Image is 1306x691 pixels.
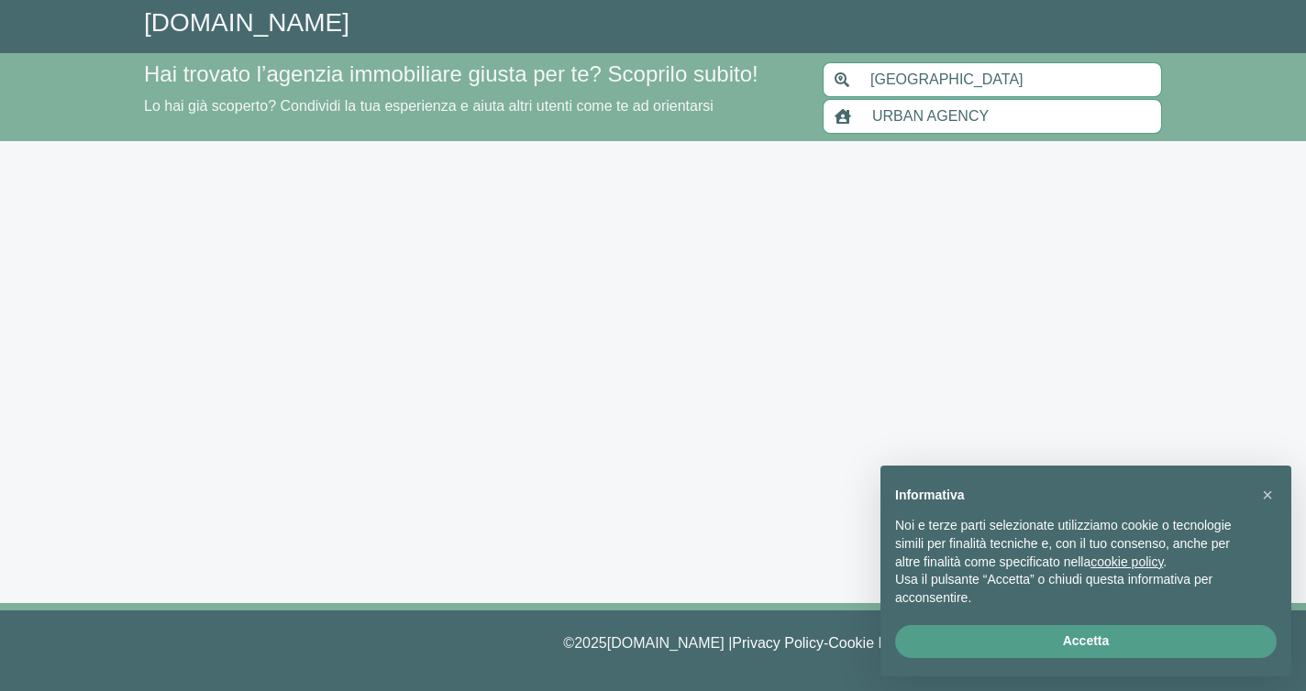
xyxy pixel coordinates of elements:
p: Lo hai già scoperto? Condividi la tua esperienza e aiuta altri utenti come te ad orientarsi [144,95,801,117]
h4: Hai trovato l’agenzia immobiliare giusta per te? Scoprilo subito! [144,61,801,88]
button: Accetta [895,625,1277,658]
a: [DOMAIN_NAME] [144,8,349,37]
span: × [1262,485,1273,505]
p: Usa il pulsante “Accetta” o chiudi questa informativa per acconsentire. [895,571,1247,607]
p: Noi e terze parti selezionate utilizziamo cookie o tecnologie simili per finalità tecniche e, con... [895,517,1247,571]
input: Inserisci nome agenzia immobiliare [861,99,1162,134]
a: cookie policy - il link si apre in una nuova scheda [1090,554,1163,569]
p: © 2025 [DOMAIN_NAME] | - - | [144,632,1162,654]
h2: Informativa [895,488,1247,503]
a: Privacy Policy [732,635,824,651]
input: Inserisci area di ricerca (Comune o Provincia) [859,62,1162,97]
button: Chiudi questa informativa [1253,480,1282,510]
a: Cookie Policy [828,635,917,651]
